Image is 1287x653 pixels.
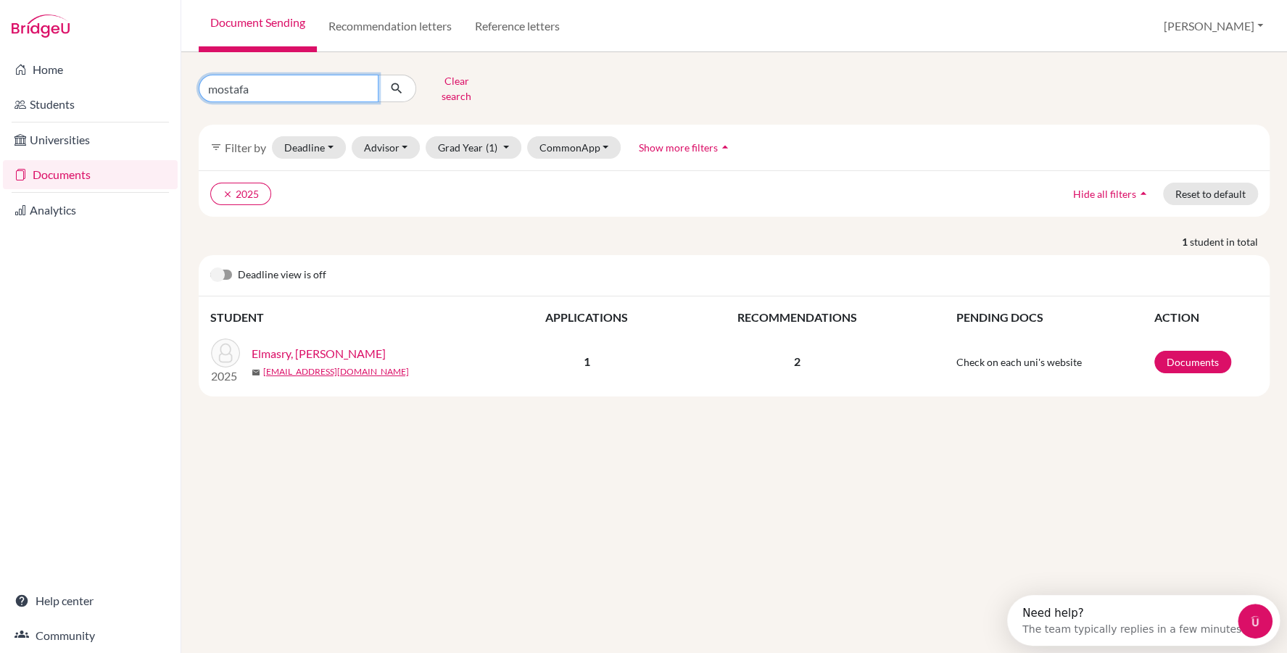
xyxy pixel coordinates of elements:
button: Grad Year(1) [426,136,521,159]
th: STUDENT [210,308,500,327]
span: APPLICATIONS [545,310,628,324]
a: Documents [3,160,178,189]
img: Bridge-U [12,14,70,38]
input: Find student by name... [199,75,378,102]
div: Need help? [15,12,238,24]
button: [PERSON_NAME] [1157,12,1270,40]
th: ACTION [1154,308,1258,327]
span: RECOMMENDATIONS [737,310,857,324]
a: Students [3,90,178,119]
div: The team typically replies in a few minutes. [15,24,238,39]
button: clear2025 [210,183,271,205]
span: Hide all filters [1073,188,1136,200]
i: clear [223,189,233,199]
span: student in total [1190,234,1270,249]
p: 2 [674,353,921,370]
button: Clear search [416,70,497,107]
span: PENDING DOCS [956,310,1043,324]
a: Home [3,55,178,84]
span: Show more filters [639,141,718,154]
i: arrow_drop_up [1136,186,1151,201]
i: filter_list [210,141,222,153]
button: Advisor [352,136,421,159]
span: Deadline view is off [238,267,326,284]
img: Elmasry, Farida Abdelfattah [211,338,240,367]
iframe: Intercom live chat [1238,604,1272,639]
span: (1) [486,141,497,154]
span: Filter by [225,141,266,154]
div: Open Intercom Messenger [6,6,281,46]
span: mail [252,368,260,377]
button: Reset to default [1163,183,1258,205]
a: Documents [1154,351,1231,373]
a: Universities [3,125,178,154]
button: Hide all filtersarrow_drop_up [1061,183,1163,205]
a: Elmasry, [PERSON_NAME] [252,345,386,362]
iframe: Intercom live chat discovery launcher [1007,595,1280,646]
a: Analytics [3,196,178,225]
b: 1 [584,354,590,368]
a: [EMAIL_ADDRESS][DOMAIN_NAME] [263,365,409,378]
button: Show more filtersarrow_drop_up [626,136,745,159]
span: Check on each uni's website [956,356,1082,368]
i: arrow_drop_up [718,140,732,154]
a: Community [3,621,178,650]
button: Deadline [272,136,346,159]
a: Help center [3,586,178,615]
button: CommonApp [527,136,621,159]
strong: 1 [1182,234,1190,249]
p: 2025 [211,367,240,385]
